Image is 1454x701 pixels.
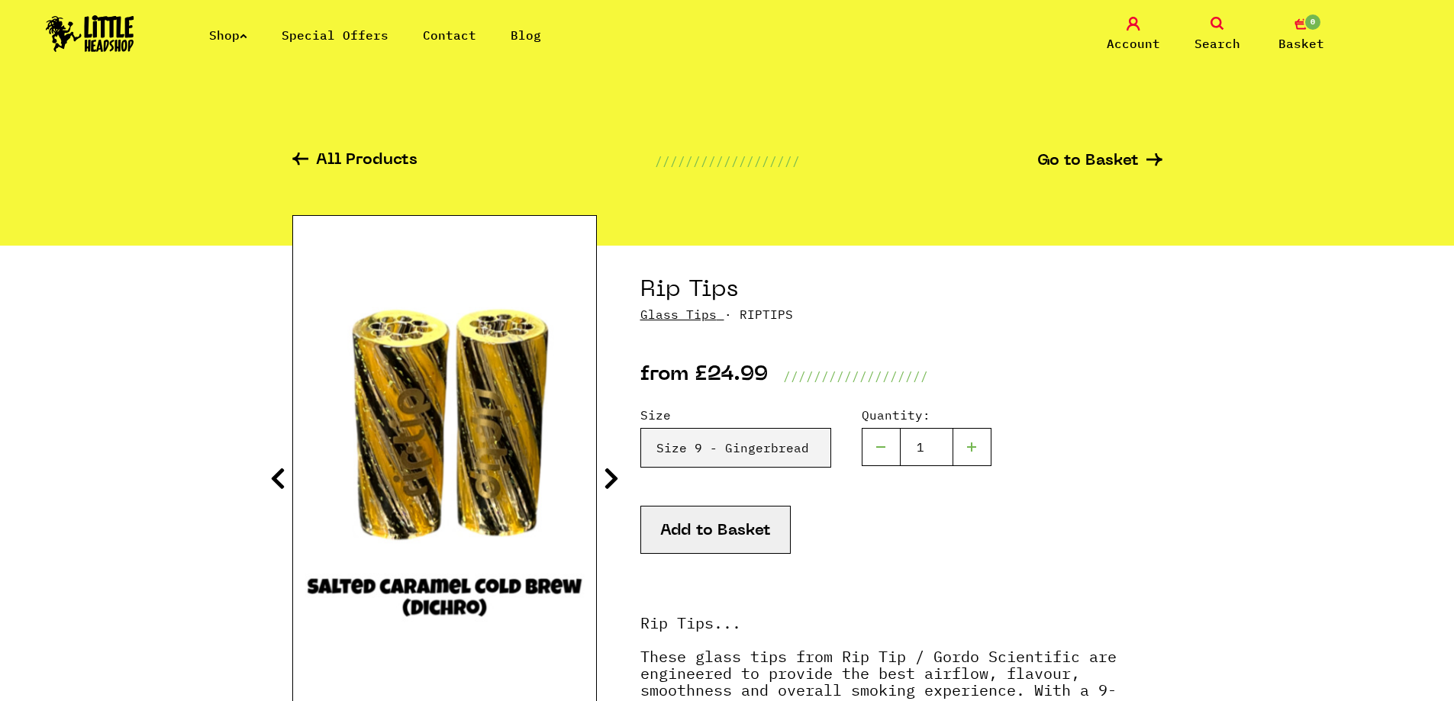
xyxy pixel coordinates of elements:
p: from £24.99 [640,367,768,385]
p: /////////////////// [783,367,928,385]
a: Glass Tips [640,307,717,322]
a: Shop [209,27,247,43]
p: · RIPTIPS [640,305,1162,323]
label: Size [640,406,831,424]
label: Quantity: [862,406,991,424]
img: Rip Tips image 4 [293,277,596,655]
a: All Products [292,153,418,170]
img: Little Head Shop Logo [46,15,134,52]
input: 1 [900,428,953,466]
a: Go to Basket [1037,153,1162,169]
span: Search [1194,34,1240,53]
a: Search [1179,17,1256,53]
a: Special Offers [282,27,388,43]
h1: Rip Tips [640,276,1162,305]
a: Blog [511,27,541,43]
span: 0 [1304,13,1322,31]
p: /////////////////// [655,152,800,170]
button: Add to Basket [640,506,791,554]
span: Basket [1278,34,1324,53]
a: 0 Basket [1263,17,1340,53]
span: Account [1107,34,1160,53]
a: Contact [423,27,476,43]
